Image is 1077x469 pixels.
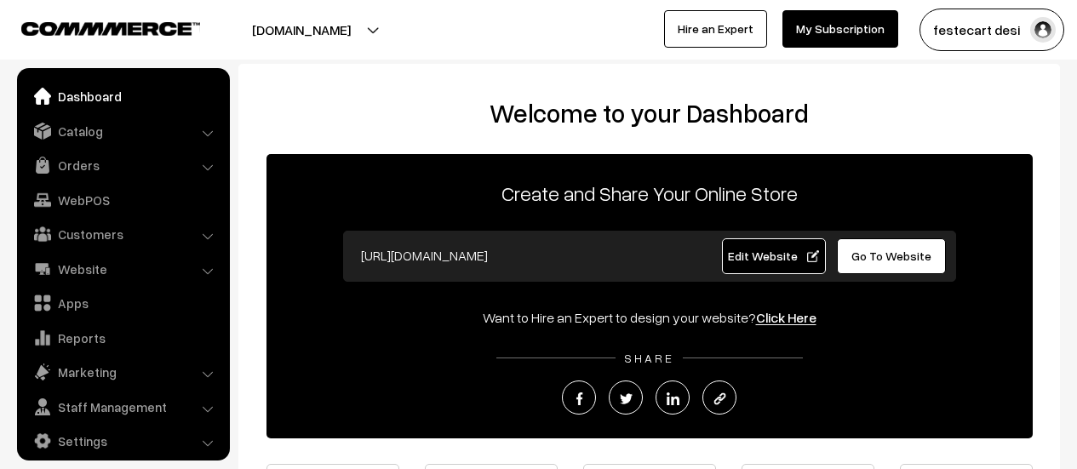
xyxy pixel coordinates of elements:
[21,288,224,318] a: Apps
[21,185,224,215] a: WebPOS
[21,323,224,353] a: Reports
[192,9,410,51] button: [DOMAIN_NAME]
[837,238,947,274] a: Go To Website
[21,17,170,37] a: COMMMERCE
[21,392,224,422] a: Staff Management
[851,249,931,263] span: Go To Website
[255,98,1043,129] h2: Welcome to your Dashboard
[1030,17,1056,43] img: user
[266,178,1033,209] p: Create and Share Your Online Store
[616,351,683,365] span: SHARE
[21,357,224,387] a: Marketing
[782,10,898,48] a: My Subscription
[21,81,224,112] a: Dashboard
[756,309,816,326] a: Click Here
[266,307,1033,328] div: Want to Hire an Expert to design your website?
[21,150,224,180] a: Orders
[21,426,224,456] a: Settings
[664,10,767,48] a: Hire an Expert
[21,22,200,35] img: COMMMERCE
[21,116,224,146] a: Catalog
[722,238,826,274] a: Edit Website
[919,9,1064,51] button: festecart desi
[21,219,224,249] a: Customers
[21,254,224,284] a: Website
[728,249,819,263] span: Edit Website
